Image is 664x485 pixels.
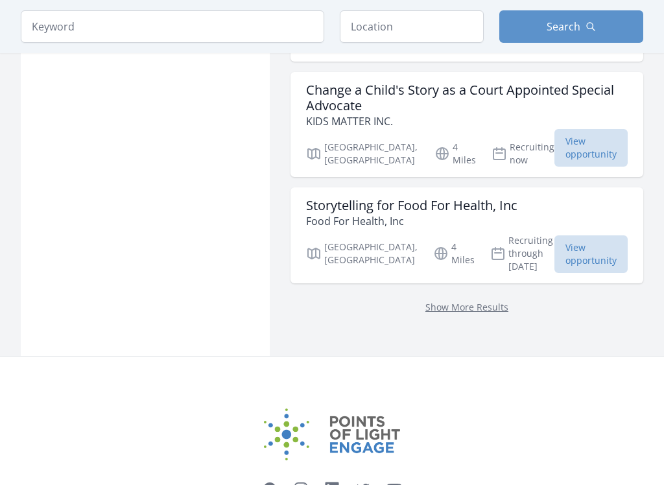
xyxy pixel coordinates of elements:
[492,141,554,167] p: Recruiting now
[306,198,517,214] h3: Storytelling for Food For Health, Inc
[21,10,324,43] input: Keyword
[264,409,400,461] img: Points of Light Engage
[434,141,476,167] p: 4 Miles
[306,141,419,167] p: [GEOGRAPHIC_DATA], [GEOGRAPHIC_DATA]
[290,188,643,284] a: Storytelling for Food For Health, Inc Food For Health, Inc [GEOGRAPHIC_DATA], [GEOGRAPHIC_DATA] 4...
[547,19,580,34] span: Search
[554,130,628,167] span: View opportunity
[490,235,554,274] p: Recruiting through [DATE]
[340,10,484,43] input: Location
[306,214,517,230] p: Food For Health, Inc
[499,10,643,43] button: Search
[306,114,628,130] p: KIDS MATTER INC.
[554,236,628,274] span: View opportunity
[290,73,643,178] a: Change a Child's Story as a Court Appointed Special Advocate KIDS MATTER INC. [GEOGRAPHIC_DATA], ...
[433,235,475,274] p: 4 Miles
[306,235,418,274] p: [GEOGRAPHIC_DATA], [GEOGRAPHIC_DATA]
[425,302,508,314] a: Show More Results
[306,83,628,114] h3: Change a Child's Story as a Court Appointed Special Advocate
